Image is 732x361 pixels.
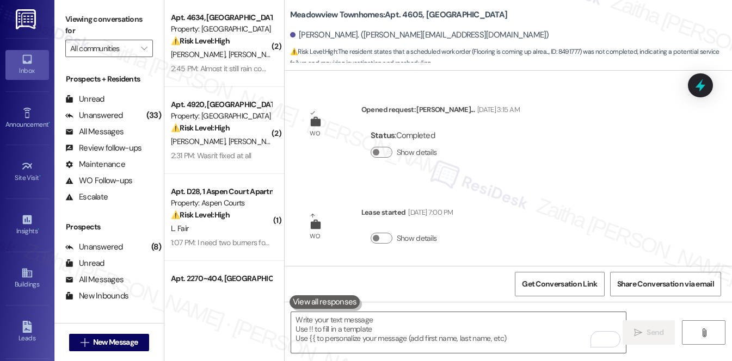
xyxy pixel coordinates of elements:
[397,233,437,244] label: Show details
[522,278,597,290] span: Get Conversation Link
[171,49,229,59] span: [PERSON_NAME]
[171,123,230,133] strong: ⚠️ Risk Level: High
[141,44,147,53] i: 
[65,191,108,203] div: Escalate
[290,29,549,41] div: [PERSON_NAME]. ([PERSON_NAME][EMAIL_ADDRESS][DOMAIN_NAME])
[700,328,708,337] i: 
[54,221,164,233] div: Prospects
[361,207,453,222] div: Lease started
[647,327,663,338] span: Send
[149,239,164,256] div: (8)
[515,272,604,296] button: Get Conversation Link
[38,226,39,233] span: •
[371,130,395,141] b: Status
[290,9,507,21] b: Meadowview Townhomes: Apt. 4605, [GEOGRAPHIC_DATA]
[228,136,282,146] span: [PERSON_NAME]
[65,241,123,253] div: Unanswered
[65,258,104,269] div: Unread
[475,104,520,115] div: [DATE] 3:15 AM
[5,50,49,79] a: Inbox
[361,104,520,119] div: Opened request: [PERSON_NAME]...
[171,151,251,160] div: 2:31 PM: Wasn't fixed at all
[65,159,125,170] div: Maintenance
[171,110,272,122] div: Property: [GEOGRAPHIC_DATA]
[54,321,164,332] div: Residents
[171,223,188,233] span: L. Fair
[54,73,164,85] div: Prospects + Residents
[144,107,164,124] div: (33)
[48,119,50,127] span: •
[171,197,272,209] div: Property: Aspen Courts
[171,64,338,73] div: 2:45 PM: Almost it still rain coming in from under door
[171,136,229,146] span: [PERSON_NAME]
[65,142,142,154] div: Review follow-ups
[623,320,675,345] button: Send
[65,175,132,186] div: WO Follow-ups
[405,207,453,218] div: [DATE] 7:00 PM
[397,147,437,158] label: Show details
[65,126,124,138] div: All Messages
[171,23,272,35] div: Property: [GEOGRAPHIC_DATA]
[93,337,138,348] span: New Message
[171,186,272,197] div: Apt. D28, 1 Aspen Court Apartments
[171,238,298,247] div: 1:07 PM: I need two burners for the stove
[81,338,89,347] i: 
[171,210,230,220] strong: ⚠️ Risk Level: High
[70,40,136,57] input: All communities
[5,157,49,186] a: Site Visit •
[610,272,721,296] button: Share Conversation via email
[290,46,732,70] span: : The resident states that a scheduled work order (Flooring is coming up alrea..., ID: 8491777) w...
[5,264,49,293] a: Buildings
[65,110,123,121] div: Unanswered
[634,328,642,337] i: 
[16,9,38,29] img: ResiDesk Logo
[310,231,320,242] div: WO
[171,12,272,23] div: Apt. 4634, [GEOGRAPHIC_DATA]
[291,312,626,353] textarea: To enrich screen reader interactions, please activate Accessibility in Grammarly extension settings
[69,334,150,351] button: New Message
[171,273,272,284] div: Apt. 2270~404, [GEOGRAPHIC_DATA]
[39,172,41,180] span: •
[617,278,714,290] span: Share Conversation via email
[371,127,441,144] div: : Completed
[65,290,128,302] div: New Inbounds
[171,99,272,110] div: Apt. 4920, [GEOGRAPHIC_DATA]
[228,49,282,59] span: [PERSON_NAME]
[290,47,337,56] strong: ⚠️ Risk Level: High
[310,128,320,139] div: WO
[5,318,49,347] a: Leads
[171,36,230,46] strong: ⚠️ Risk Level: High
[5,210,49,240] a: Insights •
[65,94,104,105] div: Unread
[65,11,153,40] label: Viewing conversations for
[65,274,124,285] div: All Messages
